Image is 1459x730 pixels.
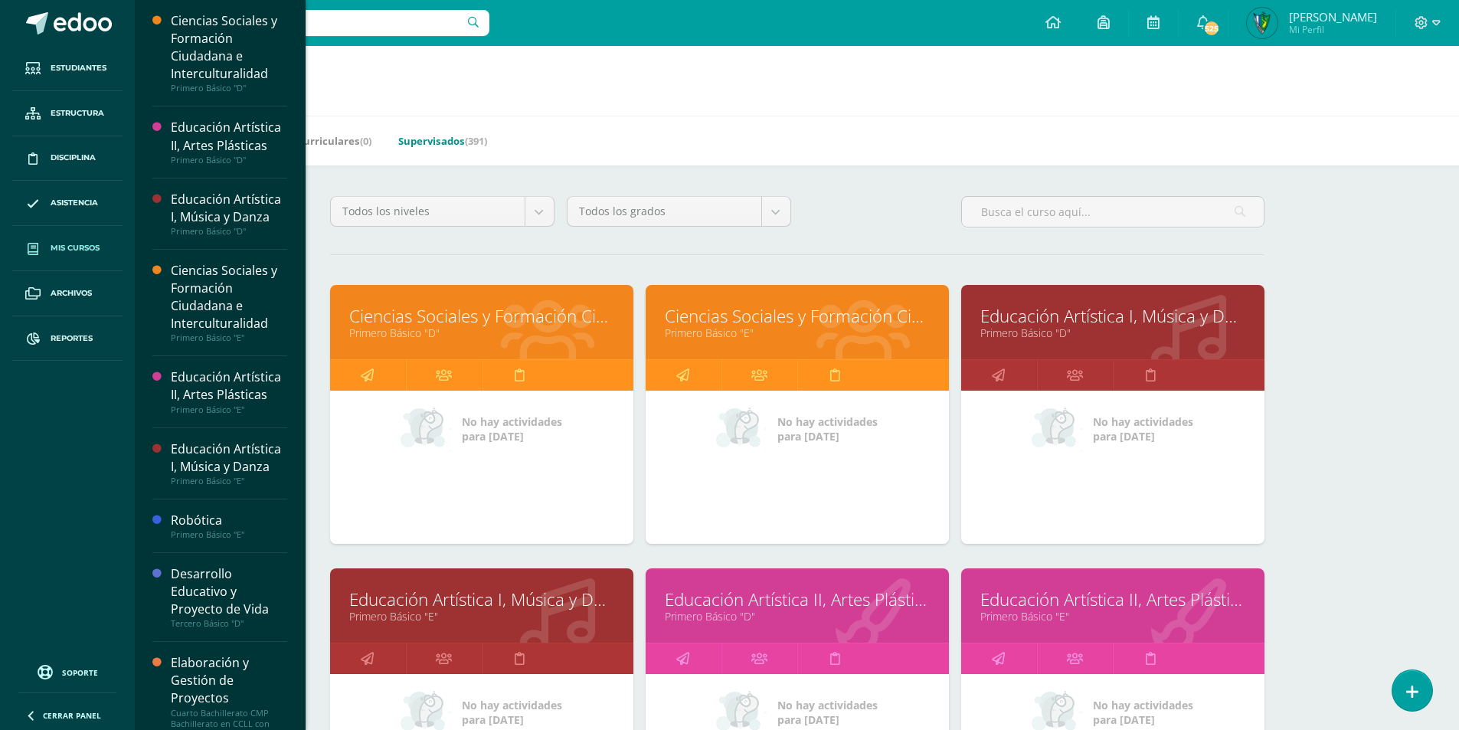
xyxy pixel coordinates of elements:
a: Educación Artística II, Artes Plásticas [980,588,1245,611]
a: Educación Artística I, Música y Danza [980,304,1245,328]
a: Educación Artística II, Artes Plásticas [665,588,930,611]
div: Ciencias Sociales y Formación Ciudadana e Interculturalidad [171,12,287,83]
a: Primero Básico "D" [665,609,930,624]
div: Educación Artística II, Artes Plásticas [171,119,287,154]
a: Mis Extracurriculares(0) [251,129,371,153]
div: Primero Básico "D" [171,83,287,93]
a: Asistencia [12,181,123,226]
input: Busca un usuario... [145,10,489,36]
span: Todos los grados [579,197,750,226]
span: Estructura [51,107,104,119]
img: no_activities_small.png [716,406,767,452]
a: Reportes [12,316,123,362]
span: Mi Perfil [1289,23,1377,36]
a: Disciplina [12,136,123,182]
div: Primero Básico "E" [171,332,287,343]
div: Robótica [171,512,287,529]
span: No hay actividades para [DATE] [1093,698,1193,727]
span: Todos los niveles [342,197,513,226]
div: Primero Básico "E" [171,404,287,415]
a: Estudiantes [12,46,123,91]
img: no_activities_small.png [401,406,451,452]
a: Primero Básico "E" [349,609,614,624]
a: Primero Básico "D" [349,326,614,340]
div: Educación Artística I, Música y Danza [171,440,287,476]
a: Educación Artística II, Artes PlásticasPrimero Básico "E" [171,368,287,414]
div: Desarrollo Educativo y Proyecto de Vida [171,565,287,618]
div: Tercero Básico "D" [171,618,287,629]
a: Soporte [18,661,116,682]
div: Ciencias Sociales y Formación Ciudadana e Interculturalidad [171,262,287,332]
a: Educación Artística II, Artes PlásticasPrimero Básico "D" [171,119,287,165]
a: Estructura [12,91,123,136]
span: (391) [465,134,487,148]
a: Primero Básico "D" [980,326,1245,340]
div: Primero Básico "D" [171,226,287,237]
a: Todos los grados [568,197,790,226]
div: Primero Básico "E" [171,476,287,486]
div: Educación Artística II, Artes Plásticas [171,368,287,404]
div: Elaboración y Gestión de Proyectos [171,654,287,707]
a: Primero Básico "E" [665,326,930,340]
span: No hay actividades para [DATE] [777,698,878,727]
a: Educación Artística I, Música y DanzaPrimero Básico "E" [171,440,287,486]
div: Primero Básico "D" [171,155,287,165]
span: Disciplina [51,152,96,164]
span: Reportes [51,332,93,345]
a: RobóticaPrimero Básico "E" [171,512,287,540]
span: Archivos [51,287,92,300]
a: Todos los niveles [331,197,554,226]
a: Ciencias Sociales y Formación Ciudadana e InterculturalidadPrimero Básico "D" [171,12,287,93]
a: Ciencias Sociales y Formación Ciudadana e InterculturalidadPrimero Básico "E" [171,262,287,343]
span: [PERSON_NAME] [1289,9,1377,25]
img: no_activities_small.png [1032,406,1082,452]
span: No hay actividades para [DATE] [462,414,562,444]
a: Educación Artística I, Música y Danza [349,588,614,611]
a: Mis cursos [12,226,123,271]
img: 1b281a8218983e455f0ded11b96ffc56.png [1247,8,1277,38]
a: Ciencias Sociales y Formación Ciudadana e Interculturalidad [665,304,930,328]
span: 525 [1203,20,1220,37]
span: Cerrar panel [43,710,101,721]
span: Mis cursos [51,242,100,254]
a: Desarrollo Educativo y Proyecto de VidaTercero Básico "D" [171,565,287,629]
a: Primero Básico "E" [980,609,1245,624]
span: Soporte [62,667,98,678]
a: Educación Artística I, Música y DanzaPrimero Básico "D" [171,191,287,237]
span: No hay actividades para [DATE] [1093,414,1193,444]
span: (0) [360,134,371,148]
span: No hay actividades para [DATE] [777,414,878,444]
a: Supervisados(391) [398,129,487,153]
div: Educación Artística I, Música y Danza [171,191,287,226]
a: Archivos [12,271,123,316]
a: Ciencias Sociales y Formación Ciudadana e Interculturalidad [349,304,614,328]
span: Estudiantes [51,62,106,74]
div: Primero Básico "E" [171,529,287,540]
span: Asistencia [51,197,98,209]
span: No hay actividades para [DATE] [462,698,562,727]
input: Busca el curso aquí... [962,197,1264,227]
